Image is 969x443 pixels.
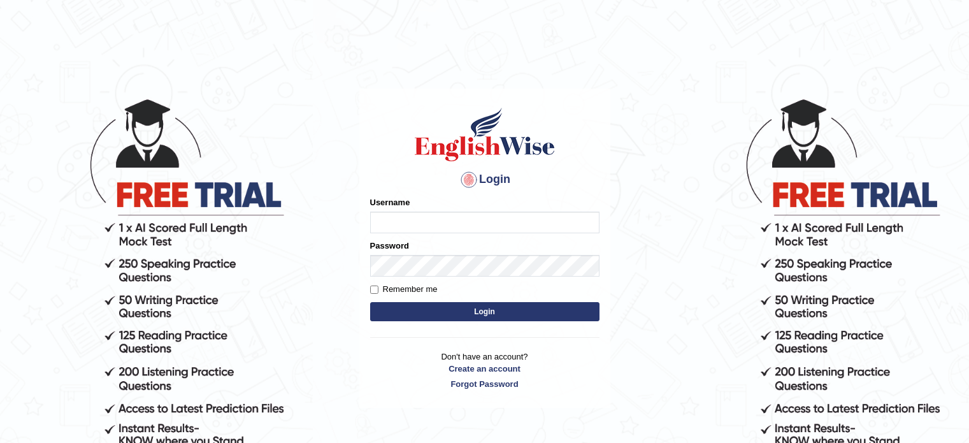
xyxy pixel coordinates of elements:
a: Create an account [370,363,599,375]
label: Password [370,240,409,252]
input: Remember me [370,286,378,294]
h4: Login [370,170,599,190]
button: Login [370,302,599,321]
label: Username [370,196,410,208]
a: Forgot Password [370,378,599,390]
p: Don't have an account? [370,351,599,390]
img: Logo of English Wise sign in for intelligent practice with AI [412,106,557,163]
label: Remember me [370,283,438,296]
